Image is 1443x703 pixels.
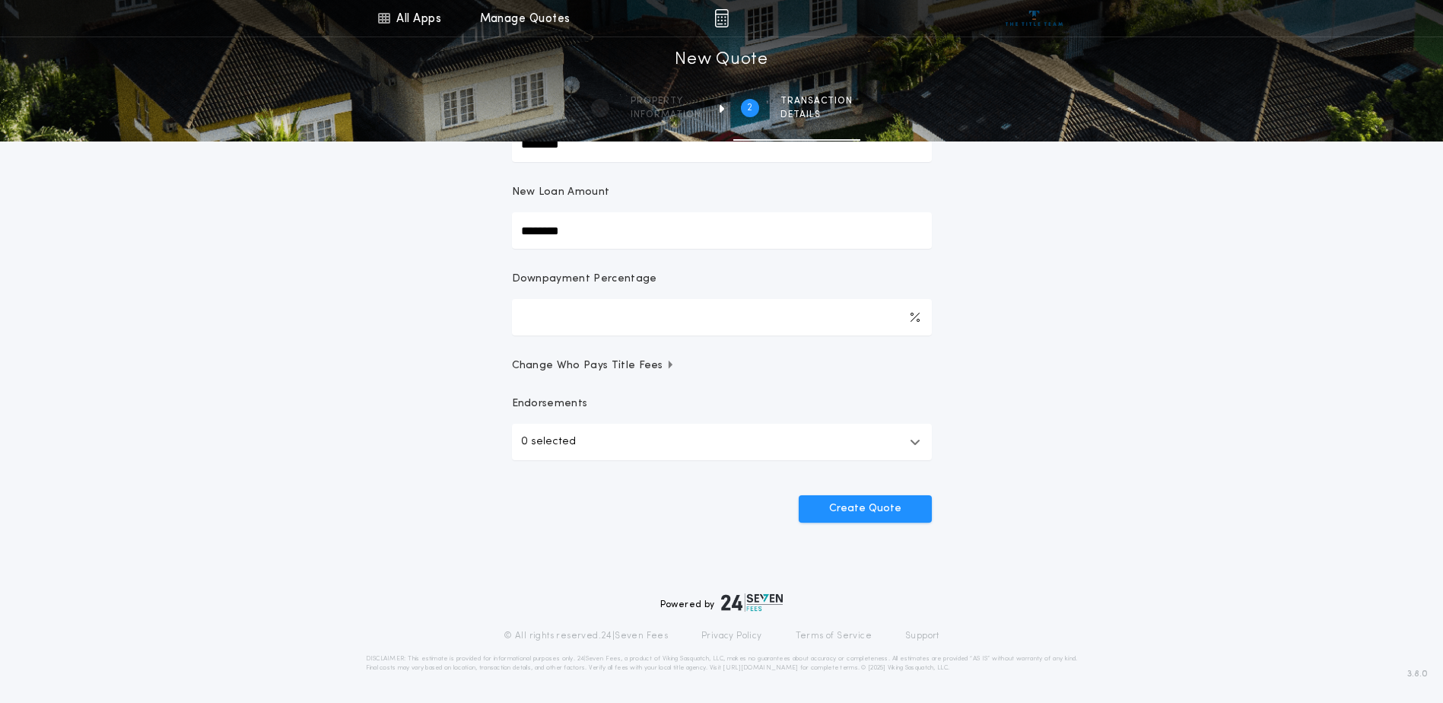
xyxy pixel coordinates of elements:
h1: New Quote [675,48,768,72]
span: Change Who Pays Title Fees [512,358,675,374]
input: New Loan Amount [512,212,932,249]
a: [URL][DOMAIN_NAME] [723,665,798,671]
button: Create Quote [799,495,932,523]
input: Downpayment Percentage [512,299,932,336]
a: Support [905,630,939,642]
button: 0 selected [512,424,932,460]
div: Powered by [660,593,783,612]
p: © All rights reserved. 24|Seven Fees [504,630,668,642]
p: Downpayment Percentage [512,272,657,287]
h2: 2 [747,102,752,114]
span: details [780,109,853,121]
input: Sale Price [512,126,932,162]
span: Transaction [780,95,853,107]
a: Privacy Policy [701,630,762,642]
img: vs-icon [1006,11,1063,26]
img: logo [721,593,783,612]
p: Endorsements [512,396,932,412]
a: Terms of Service [796,630,872,642]
span: Property [631,95,701,107]
span: information [631,109,701,121]
span: 3.8.0 [1407,667,1428,681]
p: 0 selected [521,433,576,451]
p: DISCLAIMER: This estimate is provided for informational purposes only. 24|Seven Fees, a product o... [366,654,1078,673]
p: New Loan Amount [512,185,610,200]
button: Change Who Pays Title Fees [512,358,932,374]
img: img [714,9,729,27]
